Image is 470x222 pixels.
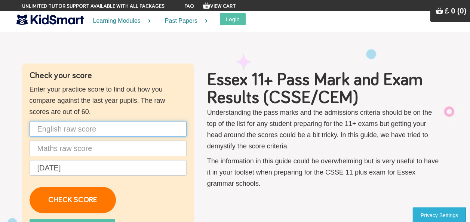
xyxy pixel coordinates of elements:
a: Learning Modules [84,11,156,31]
p: Enter your practice score to find out how you compare against the last year pupils. The raw score... [30,84,187,117]
h1: Essex 11+ Pass Mark and Exam Results (CSSE/CEM) [207,71,441,107]
span: £ 0 (0) [445,7,466,15]
a: Past Papers [156,11,212,31]
a: CHECK SCORE [30,187,116,213]
span: Unlimited tutor support available with all packages [22,3,165,10]
img: Your items in the shopping basket [436,7,443,15]
a: View Cart [203,4,236,9]
p: The information in this guide could be overwhelming but is very useful to have it in your toolset... [207,155,441,189]
p: Understanding the pass marks and the admissions criteria should be on the top of the list for any... [207,107,441,152]
a: FAQ [184,4,194,9]
img: Your items in the shopping basket [203,2,210,9]
input: Maths raw score [30,141,187,156]
h4: Check your score [30,71,187,80]
button: Login [220,13,246,25]
input: English raw score [30,121,187,137]
img: KidSmart logo [16,13,84,26]
input: Date of birth (d/m/y) e.g. 27/12/2007 [30,160,187,176]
